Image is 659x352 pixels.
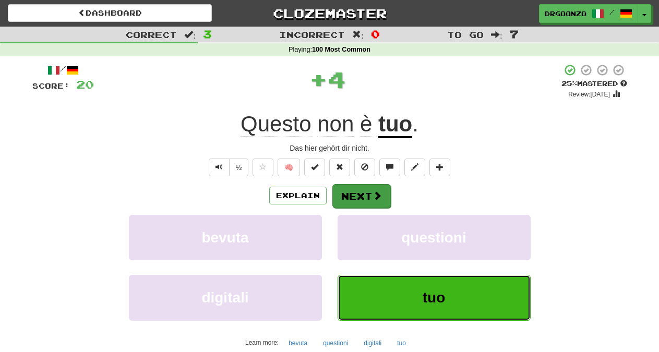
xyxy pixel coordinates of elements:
a: Clozemaster [227,4,432,22]
u: tuo [378,112,412,138]
button: Edit sentence (alt+d) [404,159,425,176]
strong: 100 Most Common [312,46,370,53]
span: non [317,112,354,137]
button: Explain [269,187,327,204]
div: / [32,64,94,77]
button: 🧠 [278,159,300,176]
button: Set this sentence to 100% Mastered (alt+m) [304,159,325,176]
div: Mastered [561,79,627,89]
span: / [609,8,615,16]
span: + [309,64,328,95]
button: Add to collection (alt+a) [429,159,450,176]
a: Dashboard [8,4,212,22]
button: bevuta [283,335,313,351]
span: : [491,30,502,39]
span: tuo [423,289,446,306]
span: digitali [201,289,248,306]
span: è [360,112,372,137]
button: tuo [391,335,412,351]
a: DrGoonzo / [539,4,638,23]
button: digitali [358,335,387,351]
div: Das hier gehört dir nicht. [32,143,627,153]
span: : [352,30,364,39]
div: Text-to-speech controls [207,159,249,176]
span: Incorrect [279,29,345,40]
span: 0 [371,28,380,40]
span: : [184,30,196,39]
span: . [412,112,418,136]
button: Discuss sentence (alt+u) [379,159,400,176]
span: DrGoonzo [545,9,586,18]
button: ½ [229,159,249,176]
button: tuo [338,275,531,320]
span: Questo [241,112,311,137]
button: Ignore sentence (alt+i) [354,159,375,176]
span: 25 % [561,79,577,88]
button: bevuta [129,215,322,260]
button: digitali [129,275,322,320]
span: questioni [401,229,466,246]
span: 20 [76,78,94,91]
span: Correct [126,29,177,40]
span: 3 [203,28,212,40]
small: Learn more: [245,339,279,346]
span: Score: [32,81,70,90]
button: Play sentence audio (ctl+space) [209,159,230,176]
span: To go [447,29,484,40]
span: 4 [328,66,346,92]
button: Reset to 0% Mastered (alt+r) [329,159,350,176]
button: Next [332,184,391,208]
button: Favorite sentence (alt+f) [253,159,273,176]
button: questioni [338,215,531,260]
span: bevuta [201,229,248,246]
span: 7 [510,28,519,40]
small: Review: [DATE] [568,91,610,98]
button: questioni [317,335,354,351]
